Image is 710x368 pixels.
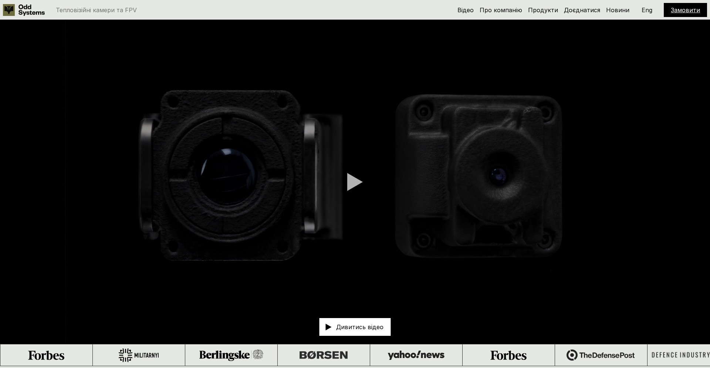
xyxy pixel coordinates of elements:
a: Про компанію [480,6,522,14]
a: Відео [457,6,474,14]
p: Тепловізійні камери та FPV [56,7,137,13]
a: Замовити [671,6,700,14]
a: Продукти [528,6,558,14]
a: Доєднатися [564,6,600,14]
p: Дивитись відео [336,324,383,330]
p: Eng [642,7,652,13]
a: Новини [606,6,629,14]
